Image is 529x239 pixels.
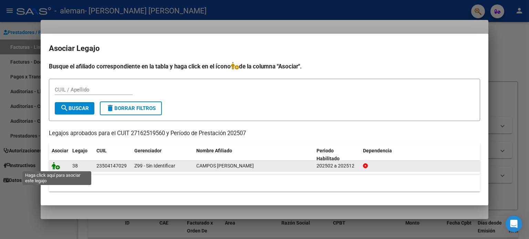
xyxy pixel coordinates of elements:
mat-icon: delete [106,104,114,112]
datatable-header-cell: Dependencia [360,143,480,166]
span: Asociar [52,148,68,153]
span: Legajo [72,148,87,153]
div: Open Intercom Messenger [506,216,522,232]
div: 1 registros [49,174,480,192]
button: Buscar [55,102,94,115]
span: CAMPOS FIGUEREDO EMILIANO FEDERICO [196,163,254,169]
h2: Asociar Legajo [49,42,480,55]
div: 23504147029 [96,162,127,170]
h4: Busque el afiliado correspondiente en la tabla y haga click en el ícono de la columna "Asociar". [49,62,480,71]
span: CUIL [96,148,107,153]
p: Legajos aprobados para el CUIT 27162519560 y Período de Prestación 202507 [49,129,480,138]
div: 202502 a 202512 [317,162,357,170]
span: Nombre Afiliado [196,148,232,153]
datatable-header-cell: Nombre Afiliado [194,143,314,166]
span: Z99 - Sin Identificar [134,163,175,169]
datatable-header-cell: Periodo Habilitado [314,143,360,166]
button: Borrar Filtros [100,101,162,115]
mat-icon: search [60,104,69,112]
span: Dependencia [363,148,392,153]
datatable-header-cell: Legajo [70,143,94,166]
span: Buscar [60,105,89,111]
span: Periodo Habilitado [317,148,340,161]
datatable-header-cell: Asociar [49,143,70,166]
datatable-header-cell: CUIL [94,143,132,166]
span: Borrar Filtros [106,105,156,111]
span: Gerenciador [134,148,162,153]
datatable-header-cell: Gerenciador [132,143,194,166]
span: 38 [72,163,78,169]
